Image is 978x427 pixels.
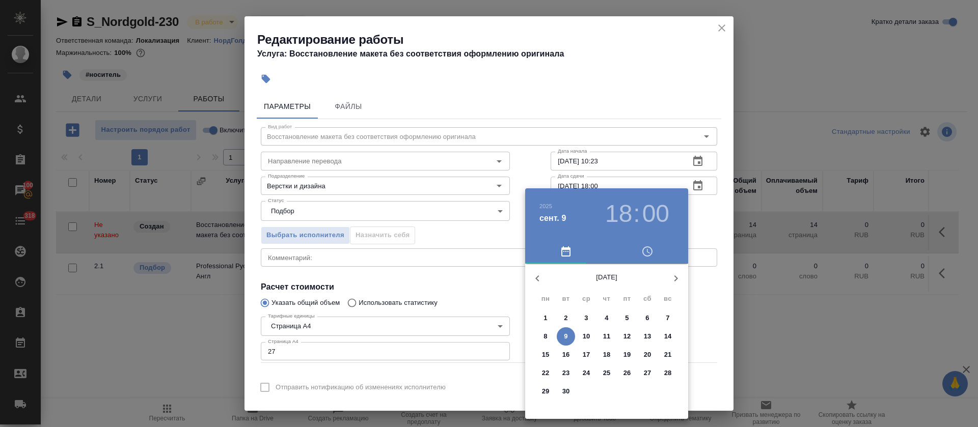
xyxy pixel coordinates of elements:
[644,350,651,360] p: 20
[536,327,555,346] button: 8
[618,364,636,382] button: 26
[577,346,595,364] button: 17
[557,382,575,401] button: 30
[562,350,570,360] p: 16
[605,313,608,323] p: 4
[557,309,575,327] button: 2
[539,212,566,224] button: сент. 9
[577,309,595,327] button: 3
[625,313,629,323] p: 5
[597,346,616,364] button: 18
[664,368,672,378] p: 28
[645,313,649,323] p: 6
[536,309,555,327] button: 1
[618,346,636,364] button: 19
[557,294,575,304] span: вт
[577,294,595,304] span: ср
[583,331,590,341] p: 10
[557,346,575,364] button: 16
[536,294,555,304] span: пн
[584,313,588,323] p: 3
[536,346,555,364] button: 15
[597,309,616,327] button: 4
[562,386,570,396] p: 30
[550,272,664,282] p: [DATE]
[597,327,616,346] button: 11
[603,350,611,360] p: 18
[644,368,651,378] p: 27
[542,350,550,360] p: 15
[659,309,677,327] button: 7
[623,368,631,378] p: 26
[638,346,657,364] button: 20
[597,364,616,382] button: 25
[664,350,672,360] p: 21
[603,368,611,378] p: 25
[664,331,672,341] p: 14
[597,294,616,304] span: чт
[564,331,567,341] p: 9
[603,331,611,341] p: 11
[536,364,555,382] button: 22
[542,386,550,396] p: 29
[638,294,657,304] span: сб
[659,364,677,382] button: 28
[642,200,669,228] button: 00
[644,331,651,341] p: 13
[544,313,547,323] p: 1
[583,368,590,378] p: 24
[557,327,575,346] button: 9
[577,364,595,382] button: 24
[544,331,547,341] p: 8
[542,368,550,378] p: 22
[583,350,590,360] p: 17
[623,350,631,360] p: 19
[618,327,636,346] button: 12
[638,309,657,327] button: 6
[539,203,552,209] button: 2025
[557,364,575,382] button: 23
[666,313,669,323] p: 7
[623,331,631,341] p: 12
[633,200,640,228] h3: :
[564,313,567,323] p: 2
[659,327,677,346] button: 14
[659,294,677,304] span: вс
[562,368,570,378] p: 23
[577,327,595,346] button: 10
[536,382,555,401] button: 29
[618,309,636,327] button: 5
[618,294,636,304] span: пт
[638,364,657,382] button: 27
[638,327,657,346] button: 13
[659,346,677,364] button: 21
[605,200,632,228] button: 18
